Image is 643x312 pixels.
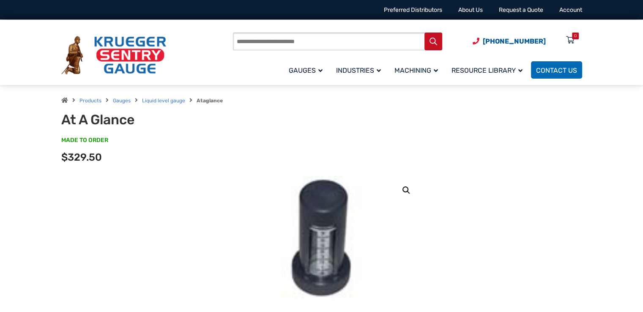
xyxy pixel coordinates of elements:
[61,136,108,145] span: MADE TO ORDER
[61,112,270,128] h1: At A Glance
[394,66,438,74] span: Machining
[61,151,102,163] span: $329.50
[336,66,381,74] span: Industries
[289,66,323,74] span: Gauges
[446,60,531,80] a: Resource Library
[536,66,577,74] span: Contact Us
[79,98,101,104] a: Products
[142,98,185,104] a: Liquid level gauge
[458,6,483,14] a: About Us
[531,61,582,79] a: Contact Us
[284,60,331,80] a: Gauges
[61,36,166,75] img: Krueger Sentry Gauge
[499,6,543,14] a: Request a Quote
[473,36,546,47] a: Phone Number (920) 434-8860
[483,37,546,45] span: [PHONE_NUMBER]
[574,33,577,39] div: 0
[389,60,446,80] a: Machining
[282,176,361,303] img: At A Glance - Image 5
[331,60,389,80] a: Industries
[113,98,131,104] a: Gauges
[399,183,414,198] a: View full-screen image gallery
[451,66,523,74] span: Resource Library
[559,6,582,14] a: Account
[384,6,442,14] a: Preferred Distributors
[197,98,223,104] strong: Ataglance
